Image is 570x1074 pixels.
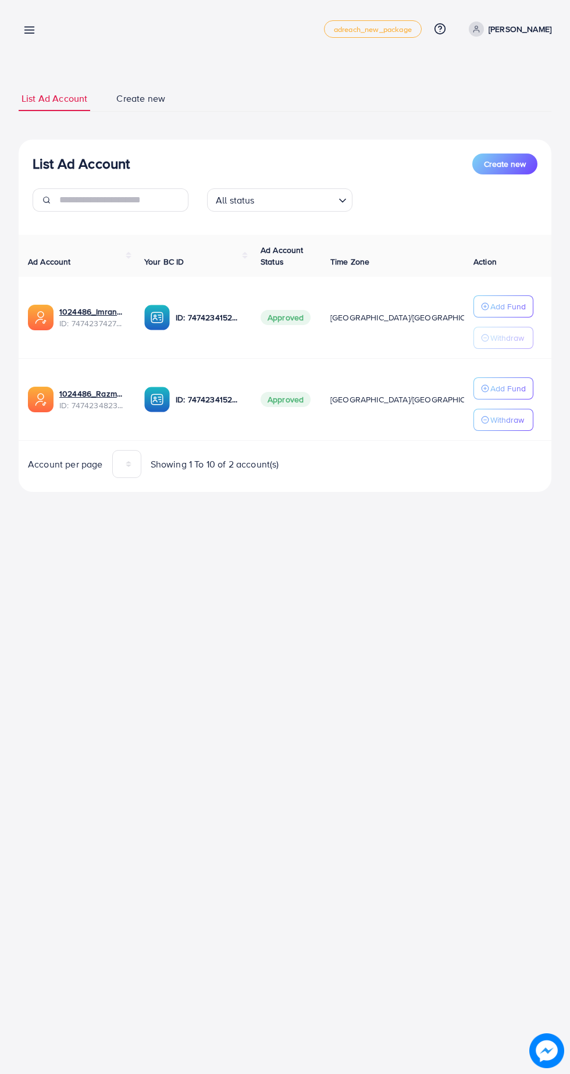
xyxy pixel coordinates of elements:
[59,399,126,411] span: ID: 7474234823184416769
[464,22,551,37] a: [PERSON_NAME]
[144,387,170,412] img: ic-ba-acc.ded83a64.svg
[489,22,551,36] p: [PERSON_NAME]
[33,155,130,172] h3: List Ad Account
[59,388,126,399] a: 1024486_Razman_1740230915595
[490,331,524,345] p: Withdraw
[529,1033,564,1068] img: image
[151,458,279,471] span: Showing 1 To 10 of 2 account(s)
[22,92,87,105] span: List Ad Account
[207,188,352,212] div: Search for option
[473,377,533,399] button: Add Fund
[490,413,524,427] p: Withdraw
[176,393,242,406] p: ID: 7474234152863678481
[59,388,126,412] div: <span class='underline'>1024486_Razman_1740230915595</span></br>7474234823184416769
[334,26,412,33] span: adreach_new_package
[473,327,533,349] button: Withdraw
[330,256,369,267] span: Time Zone
[28,458,103,471] span: Account per page
[258,190,334,209] input: Search for option
[490,381,526,395] p: Add Fund
[144,256,184,267] span: Your BC ID
[59,306,126,330] div: <span class='underline'>1024486_Imran_1740231528988</span></br>7474237427478233089
[28,256,71,267] span: Ad Account
[261,244,304,267] span: Ad Account Status
[330,394,492,405] span: [GEOGRAPHIC_DATA]/[GEOGRAPHIC_DATA]
[176,311,242,324] p: ID: 7474234152863678481
[330,312,492,323] span: [GEOGRAPHIC_DATA]/[GEOGRAPHIC_DATA]
[28,305,54,330] img: ic-ads-acc.e4c84228.svg
[472,154,537,174] button: Create new
[473,295,533,317] button: Add Fund
[59,317,126,329] span: ID: 7474237427478233089
[116,92,165,105] span: Create new
[490,299,526,313] p: Add Fund
[473,256,497,267] span: Action
[324,20,422,38] a: adreach_new_package
[484,158,526,170] span: Create new
[261,392,311,407] span: Approved
[261,310,311,325] span: Approved
[213,192,257,209] span: All status
[473,409,533,431] button: Withdraw
[59,306,126,317] a: 1024486_Imran_1740231528988
[144,305,170,330] img: ic-ba-acc.ded83a64.svg
[28,387,54,412] img: ic-ads-acc.e4c84228.svg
